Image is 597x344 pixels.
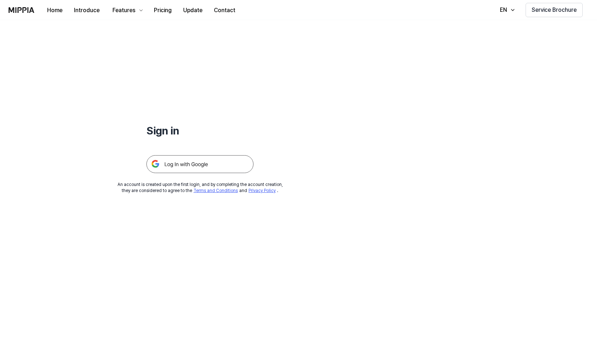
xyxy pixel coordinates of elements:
button: Update [177,3,208,18]
a: Update [177,0,208,20]
a: Terms and Conditions [194,188,238,193]
img: logo [9,7,34,13]
h1: Sign in [146,123,254,138]
img: 구글 로그인 버튼 [146,155,254,173]
div: Features [111,6,137,15]
a: Privacy Policy [249,188,276,193]
button: Contact [208,3,241,18]
button: Introduce [68,3,105,18]
button: Pricing [148,3,177,18]
button: Features [105,3,148,18]
button: Service Brochure [526,3,583,17]
div: An account is created upon the first login, and by completing the account creation, they are cons... [117,182,283,194]
button: EN [493,3,520,17]
div: EN [498,6,508,14]
button: Home [41,3,68,18]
